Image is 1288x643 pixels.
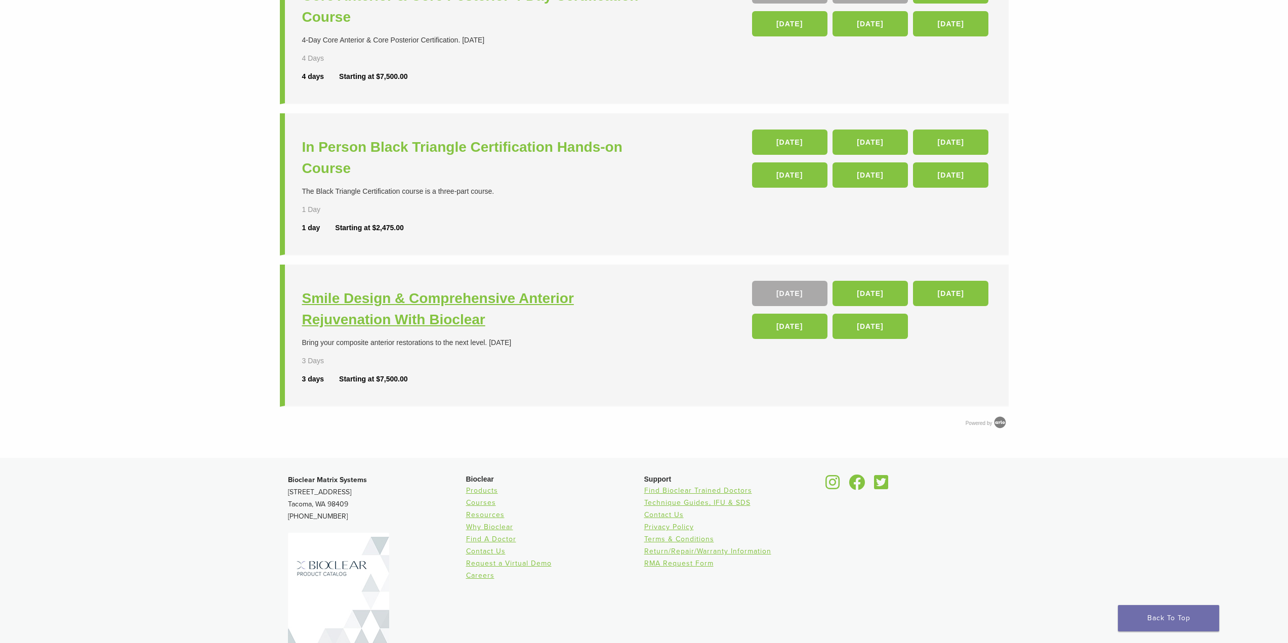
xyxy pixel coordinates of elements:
[302,356,354,366] div: 3 Days
[871,481,892,491] a: Bioclear
[466,498,496,507] a: Courses
[752,162,827,188] a: [DATE]
[913,11,988,36] a: [DATE]
[302,374,340,384] div: 3 days
[466,510,505,519] a: Resources
[335,223,403,233] div: Starting at $2,475.00
[288,474,466,523] p: [STREET_ADDRESS] Tacoma, WA 98409 [PHONE_NUMBER]
[644,510,684,519] a: Contact Us
[466,486,498,495] a: Products
[752,11,827,36] a: [DATE]
[302,337,647,348] div: Bring your composite anterior restorations to the next level. [DATE]
[1118,605,1219,631] a: Back To Top
[466,559,552,568] a: Request a Virtual Demo
[302,53,354,64] div: 4 Days
[644,547,771,555] a: Return/Repair/Warranty Information
[833,130,908,155] a: [DATE]
[302,204,354,215] div: 1 Day
[644,498,751,507] a: Technique Guides, IFU & SDS
[752,281,991,344] div: , , , ,
[822,481,844,491] a: Bioclear
[833,11,908,36] a: [DATE]
[966,420,1009,426] a: Powered by
[466,571,494,580] a: Careers
[833,314,908,339] a: [DATE]
[288,476,367,484] strong: Bioclear Matrix Systems
[913,130,988,155] a: [DATE]
[302,137,647,179] a: In Person Black Triangle Certification Hands-on Course
[644,475,672,483] span: Support
[466,523,513,531] a: Why Bioclear
[913,162,988,188] a: [DATE]
[302,71,340,82] div: 4 days
[913,281,988,306] a: [DATE]
[752,130,827,155] a: [DATE]
[644,535,714,543] a: Terms & Conditions
[752,314,827,339] a: [DATE]
[302,186,647,197] div: The Black Triangle Certification course is a three-part course.
[992,415,1008,430] img: Arlo training & Event Software
[466,535,516,543] a: Find A Doctor
[833,281,908,306] a: [DATE]
[339,71,407,82] div: Starting at $7,500.00
[302,288,647,330] a: Smile Design & Comprehensive Anterior Rejuvenation With Bioclear
[302,223,336,233] div: 1 day
[833,162,908,188] a: [DATE]
[466,475,494,483] span: Bioclear
[846,481,869,491] a: Bioclear
[339,374,407,384] div: Starting at $7,500.00
[752,130,991,193] div: , , , , ,
[644,486,752,495] a: Find Bioclear Trained Doctors
[466,547,506,555] a: Contact Us
[302,35,647,46] div: 4-Day Core Anterior & Core Posterior Certification. [DATE]
[644,559,714,568] a: RMA Request Form
[752,281,827,306] a: [DATE]
[644,523,694,531] a: Privacy Policy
